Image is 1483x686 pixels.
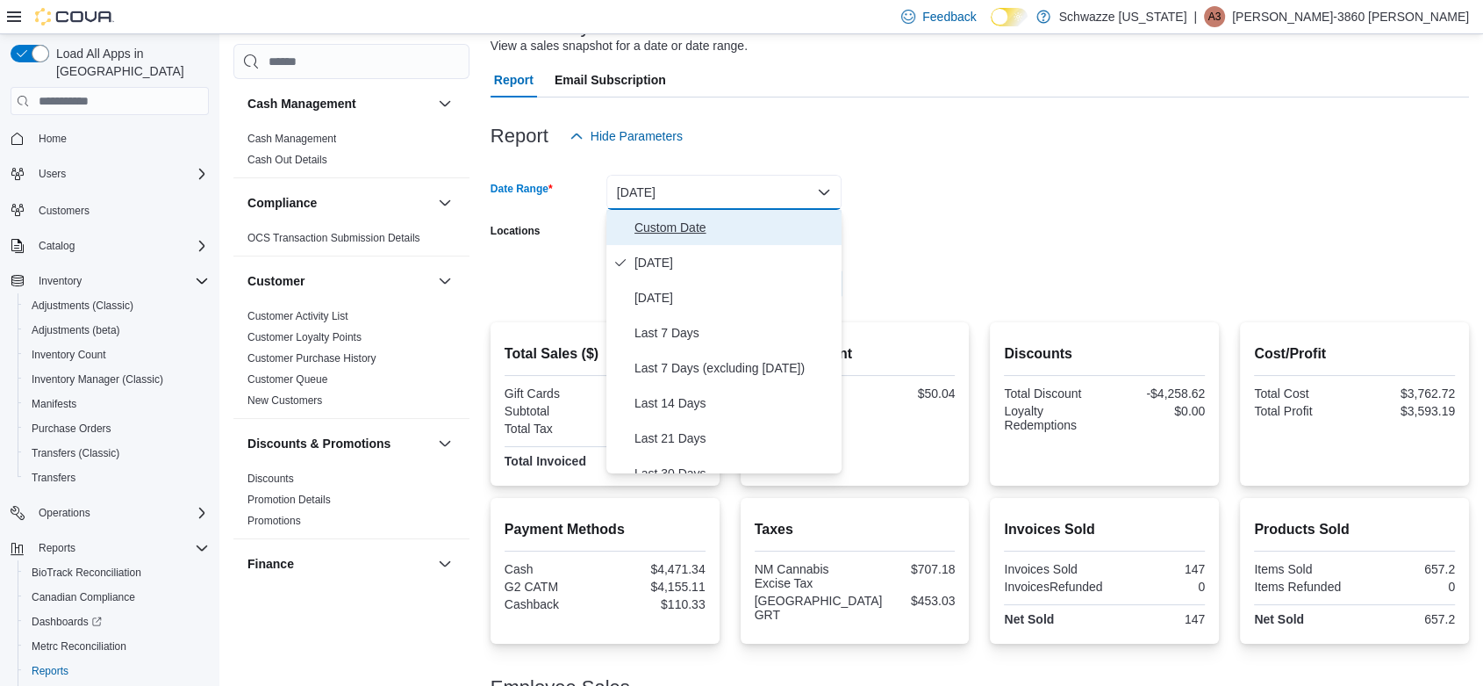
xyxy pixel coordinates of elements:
[4,536,216,560] button: Reports
[32,502,97,524] button: Operations
[247,95,431,112] button: Cash Management
[505,404,601,418] div: Subtotal
[505,597,601,611] div: Cashback
[247,555,294,573] h3: Finance
[889,594,955,608] div: $453.03
[247,154,327,166] a: Cash Out Details
[634,287,835,308] span: [DATE]
[32,502,209,524] span: Operations
[32,235,209,256] span: Catalog
[32,299,133,313] span: Adjustments (Classic)
[32,538,82,559] button: Reports
[32,446,119,460] span: Transfers (Classic)
[247,394,322,407] a: New Customers
[1254,562,1350,576] div: Items Sold
[634,463,835,484] span: Last 30 Days
[32,163,73,184] button: Users
[32,200,97,221] a: Customers
[247,435,390,452] h3: Discounts & Promotions
[247,132,336,146] span: Cash Management
[505,580,601,594] div: G2 CATM
[18,343,216,367] button: Inventory Count
[25,320,209,341] span: Adjustments (beta)
[39,132,67,146] span: Home
[247,95,356,112] h3: Cash Management
[608,597,705,611] div: $110.33
[247,272,431,290] button: Customer
[4,234,216,258] button: Catalog
[1358,386,1455,401] div: $3,762.72
[1358,562,1455,576] div: 657.2
[247,472,294,486] span: Discounts
[505,422,601,436] div: Total Tax
[1004,580,1102,594] div: InvoicesRefunded
[247,394,322,408] span: New Customers
[247,309,348,323] span: Customer Activity List
[1208,6,1222,27] span: A3
[49,45,209,80] span: Load All Apps in [GEOGRAPHIC_DATA]
[1108,562,1205,576] div: 147
[32,590,135,604] span: Canadian Compliance
[858,386,955,401] div: $50.04
[25,369,209,390] span: Inventory Manager (Classic)
[491,182,553,196] label: Date Range
[1358,580,1455,594] div: 0
[1004,562,1100,576] div: Invoices Sold
[25,611,209,632] span: Dashboards
[491,126,548,147] h3: Report
[434,93,455,114] button: Cash Management
[247,514,301,528] span: Promotions
[1004,343,1205,365] h2: Discounts
[247,194,431,212] button: Compliance
[634,357,835,379] span: Last 7 Days (excluding [DATE])
[32,348,106,362] span: Inventory Count
[25,661,75,682] a: Reports
[1004,386,1100,401] div: Total Discount
[18,585,216,610] button: Canadian Compliance
[25,369,170,390] a: Inventory Manager (Classic)
[634,428,835,449] span: Last 21 Days
[18,367,216,392] button: Inventory Manager (Classic)
[247,231,420,245] span: OCS Transaction Submission Details
[32,127,209,149] span: Home
[247,372,327,386] span: Customer Queue
[25,394,209,415] span: Manifests
[755,562,851,590] div: NM Cannabis Excise Tax
[247,555,431,573] button: Finance
[32,615,102,629] span: Dashboards
[608,580,705,594] div: $4,155.11
[4,269,216,293] button: Inventory
[32,422,111,436] span: Purchase Orders
[1254,386,1350,401] div: Total Cost
[606,210,842,473] div: Select listbox
[562,119,690,154] button: Hide Parameters
[1254,404,1350,418] div: Total Profit
[25,587,209,608] span: Canadian Compliance
[25,562,148,583] a: BioTrack Reconciliation
[18,392,216,416] button: Manifests
[32,538,209,559] span: Reports
[25,562,209,583] span: BioTrack Reconciliation
[1204,6,1225,27] div: Alexis-3860 Shoope
[39,274,82,288] span: Inventory
[247,494,331,506] a: Promotion Details
[18,416,216,441] button: Purchase Orders
[25,344,209,365] span: Inventory Count
[247,373,327,386] a: Customer Queue
[32,199,209,220] span: Customers
[233,227,469,256] div: Compliance
[505,562,601,576] div: Cash
[1358,612,1455,626] div: 657.2
[25,611,109,632] a: Dashboards
[25,636,209,657] span: Metrc Reconciliation
[25,443,209,464] span: Transfers (Classic)
[233,128,469,177] div: Cash Management
[247,493,331,507] span: Promotion Details
[247,593,332,605] a: GL Account Totals
[18,659,216,683] button: Reports
[606,175,842,210] button: [DATE]
[1059,6,1187,27] p: Schwazze [US_STATE]
[32,163,209,184] span: Users
[25,587,142,608] a: Canadian Compliance
[1254,343,1455,365] h2: Cost/Profit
